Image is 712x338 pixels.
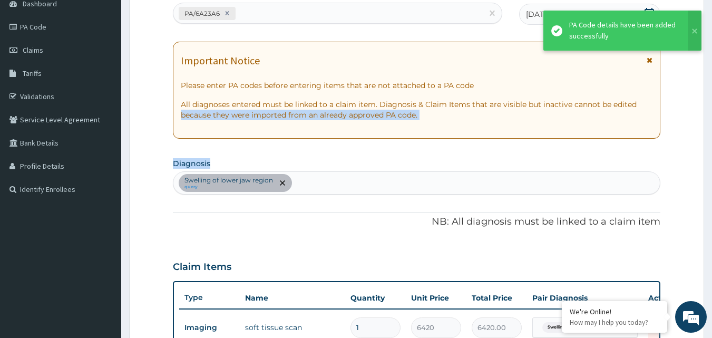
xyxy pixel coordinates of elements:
[240,287,345,308] th: Name
[466,287,527,308] th: Total Price
[179,318,240,337] td: Imaging
[181,55,260,66] h1: Important Notice
[23,45,43,55] span: Claims
[570,318,659,327] p: How may I help you today?
[173,5,198,31] div: Minimize live chat window
[181,99,653,120] p: All diagnoses entered must be linked to a claim item. Diagnosis & Claim Items that are visible bu...
[569,20,678,42] div: PA Code details have been added successfully
[345,287,406,308] th: Quantity
[23,69,42,78] span: Tariffs
[406,287,466,308] th: Unit Price
[643,287,696,308] th: Actions
[173,262,231,273] h3: Claim Items
[542,322,612,333] span: Swelling of lower jaw region
[526,9,551,20] span: [DATE]
[181,80,653,91] p: Please enter PA codes before entering items that are not attached to a PA code
[5,226,201,263] textarea: Type your message and hit 'Enter'
[570,307,659,316] div: We're Online!
[184,185,273,190] small: query
[278,178,287,188] span: remove selection option
[55,59,177,73] div: Chat with us now
[173,215,661,229] p: NB: All diagnosis must be linked to a claim item
[173,158,210,169] label: Diagnosis
[179,288,240,307] th: Type
[527,287,643,308] th: Pair Diagnosis
[181,7,221,20] div: PA/6A23A6
[184,176,273,185] p: Swelling of lower jaw region
[240,317,345,338] td: soft tissue scan
[61,102,145,208] span: We're online!
[19,53,43,79] img: d_794563401_company_1708531726252_794563401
